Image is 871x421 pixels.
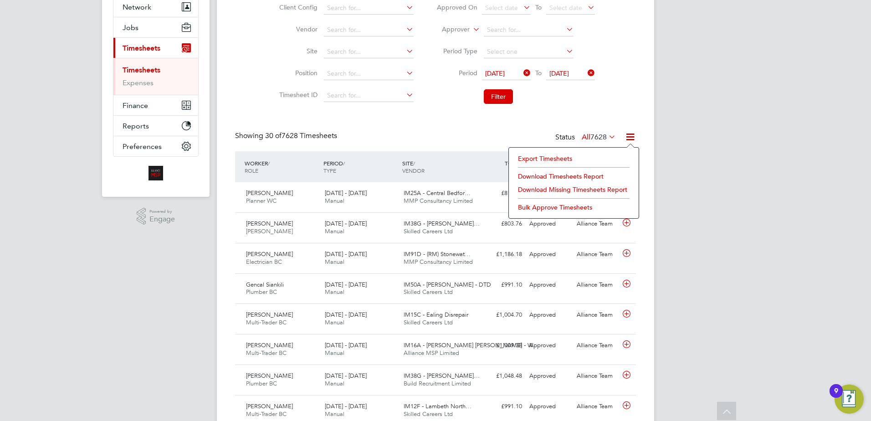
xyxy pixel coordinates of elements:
span: [DATE] [485,69,505,77]
span: Powered by [149,208,175,216]
span: [DATE] - [DATE] [325,311,367,318]
span: [PERSON_NAME] [246,341,293,349]
span: Alliance MSP Limited [404,349,459,357]
span: Manual [325,258,344,266]
span: Jobs [123,23,138,32]
span: IM12F - Lambeth North… [404,402,471,410]
span: [PERSON_NAME] [246,227,293,235]
div: Approved [526,338,573,353]
span: TOTAL [505,159,521,167]
label: Vendor [277,25,318,33]
div: Approved [526,308,573,323]
span: Skilled Careers Ltd [404,288,453,296]
div: 9 [834,391,838,403]
label: Period Type [436,47,477,55]
span: To [533,1,544,13]
label: All [582,133,616,142]
label: Site [277,47,318,55]
span: IM38G - [PERSON_NAME]… [404,220,480,227]
div: Approved [526,369,573,384]
span: VENDOR [402,167,425,174]
button: Open Resource Center, 9 new notifications [835,385,864,414]
div: £1,004.70 [478,308,526,323]
input: Search for... [484,24,574,36]
div: Approved [526,216,573,231]
span: IM38G - [PERSON_NAME]… [404,372,480,380]
button: Filter [484,89,513,104]
span: [DATE] - [DATE] [325,189,367,197]
span: [PERSON_NAME] [246,189,293,197]
a: Go to home page [113,166,199,180]
div: Alliance Team [573,308,620,323]
label: Approved On [436,3,477,11]
span: [DATE] - [DATE] [325,281,367,288]
button: Preferences [113,136,198,156]
span: Reports [123,122,149,130]
label: Position [277,69,318,77]
span: Gencal Siankili [246,281,284,288]
li: Export Timesheets [513,152,634,165]
div: PERIOD [321,155,400,179]
span: Multi-Trader BC [246,410,287,418]
span: Finance [123,101,148,110]
span: Manual [325,288,344,296]
span: [DATE] - [DATE] [325,341,367,349]
div: Alliance Team [573,277,620,293]
label: Client Config [277,3,318,11]
span: Select date [485,4,518,12]
div: £991.10 [478,277,526,293]
span: TYPE [323,167,336,174]
span: [PERSON_NAME] [246,311,293,318]
li: Download Timesheets Report [513,170,634,183]
input: Search for... [324,24,414,36]
span: / [268,159,270,167]
span: Preferences [123,142,162,151]
div: WORKER [242,155,321,179]
span: [DATE] [549,69,569,77]
button: Timesheets [113,38,198,58]
div: Approved [526,399,573,414]
span: [PERSON_NAME] [246,250,293,258]
div: Approved [526,277,573,293]
a: Powered byEngage [137,208,175,225]
div: Alliance Team [573,338,620,353]
span: Planner WC [246,197,277,205]
span: Plumber BC [246,380,277,387]
span: Timesheets [123,44,160,52]
div: Alliance Team [573,216,620,231]
span: Multi-Trader BC [246,318,287,326]
div: Alliance Team [573,247,620,262]
input: Search for... [324,2,414,15]
span: Manual [325,227,344,235]
span: / [413,159,415,167]
span: [PERSON_NAME] [246,402,293,410]
span: MMP Consultancy Limited [404,258,473,266]
span: IM16A - [PERSON_NAME] [PERSON_NAME] - W… [404,341,539,349]
input: Select one [484,46,574,58]
span: IM91D - (RM) Stonewat… [404,250,471,258]
span: Manual [325,410,344,418]
span: [DATE] - [DATE] [325,220,367,227]
img: alliancemsp-logo-retina.png [149,166,163,180]
span: 30 of [265,131,282,140]
div: Status [555,131,618,144]
button: Jobs [113,17,198,37]
input: Search for... [324,46,414,58]
div: Alliance Team [573,399,620,414]
div: £803.76 [478,216,526,231]
span: Skilled Careers Ltd [404,318,453,326]
span: IM50A - [PERSON_NAME] - DTD [404,281,491,288]
span: Engage [149,216,175,223]
span: / [343,159,345,167]
label: Timesheet ID [277,91,318,99]
span: [PERSON_NAME] [246,220,293,227]
span: Plumber BC [246,288,277,296]
li: Download Missing Timesheets Report [513,183,634,196]
a: Timesheets [123,66,160,74]
span: MMP Consultancy Limited [404,197,473,205]
span: Skilled Careers Ltd [404,410,453,418]
span: [DATE] - [DATE] [325,402,367,410]
div: £1,186.18 [478,247,526,262]
span: Skilled Careers Ltd [404,227,453,235]
span: 7628 Timesheets [265,131,337,140]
